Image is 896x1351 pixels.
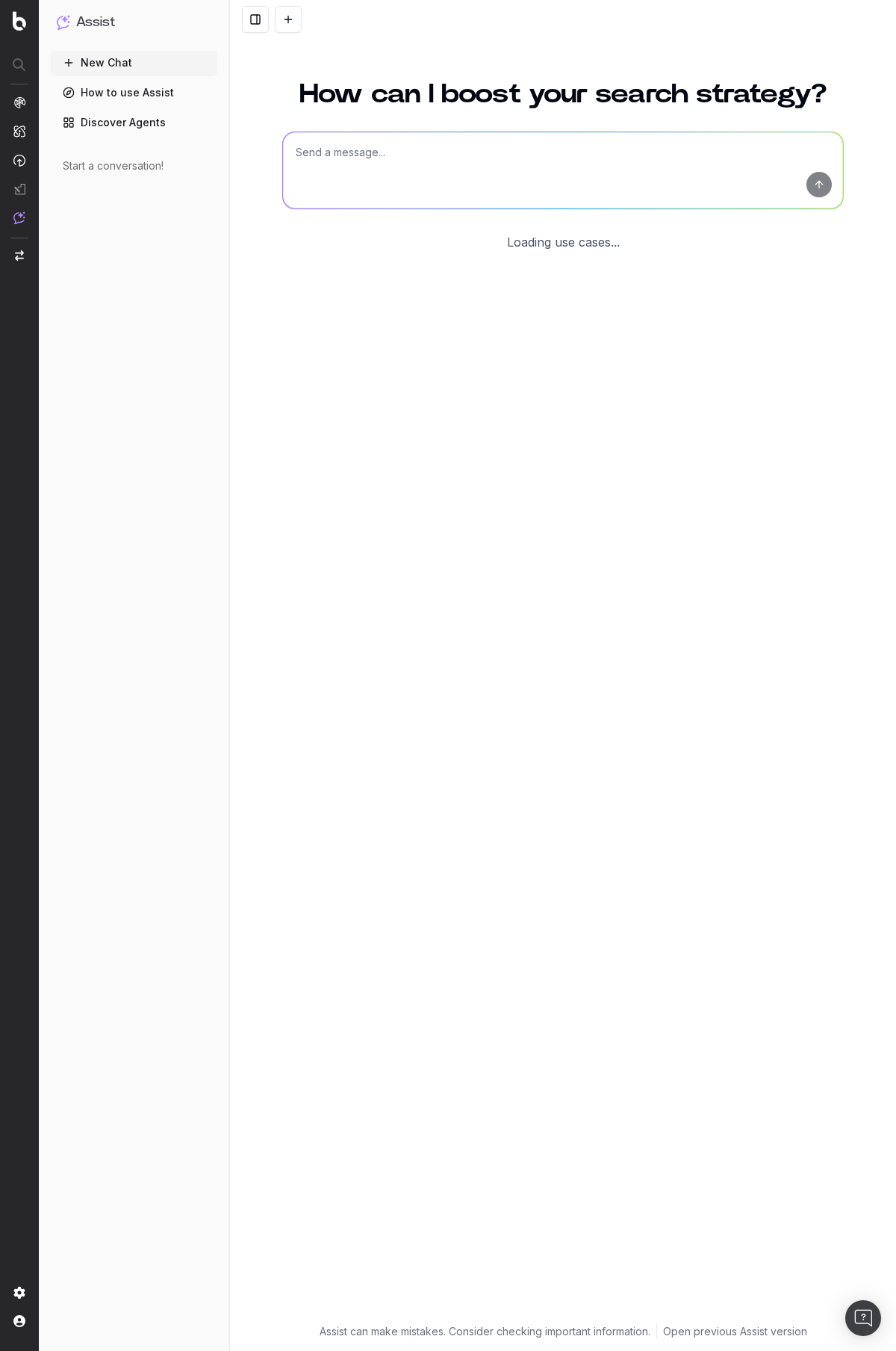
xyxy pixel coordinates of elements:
[15,250,24,261] img: Switch project
[63,158,205,173] div: Start a conversation!
[507,233,620,251] div: Loading use cases...
[13,11,26,31] img: Botify logo
[13,125,25,137] img: Intelligence
[51,81,217,105] a: How to use Assist
[13,96,25,108] img: Analytics
[13,154,25,167] img: Activation
[57,15,70,29] img: Assist
[51,111,217,135] a: Discover Agents
[13,1287,25,1299] img: Setting
[282,81,844,108] h1: How can I boost your search strategy?
[845,1300,881,1336] div: Open Intercom Messenger
[13,211,25,224] img: Assist
[57,12,211,33] button: Assist
[13,1315,25,1327] img: My account
[320,1324,650,1339] p: Assist can make mistakes. Consider checking important information.
[663,1324,807,1339] a: Open previous Assist version
[51,51,217,75] button: New Chat
[13,183,25,195] img: Studio
[76,12,115,33] h1: Assist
